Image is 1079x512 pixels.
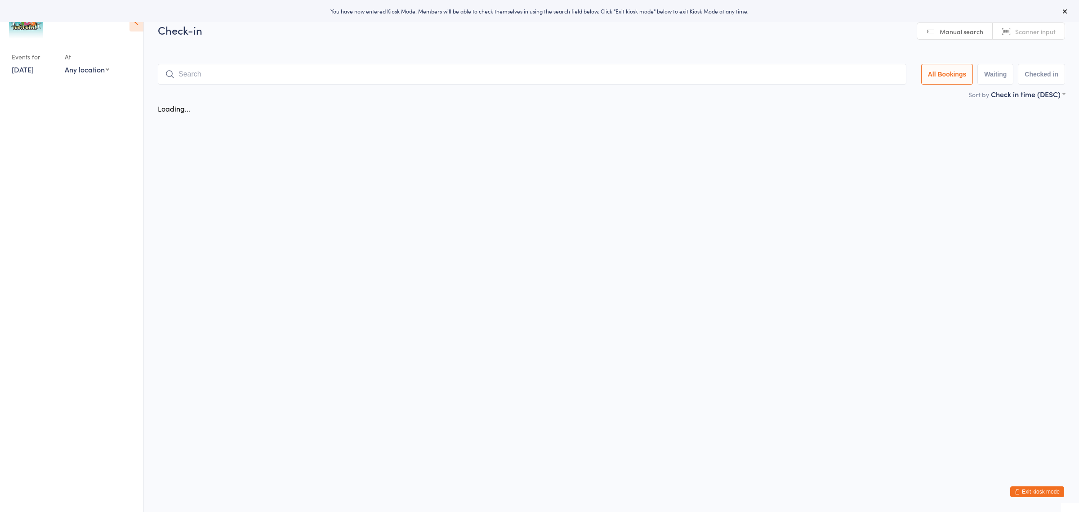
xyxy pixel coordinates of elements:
img: Kids Unlimited - Jumeirah Park [9,7,43,40]
div: Events for [12,49,56,64]
label: Sort by [968,90,989,99]
a: [DATE] [12,64,34,74]
span: Manual search [940,27,983,36]
input: Search [158,64,906,85]
div: At [65,49,109,64]
button: Waiting [977,64,1013,85]
button: Checked in [1018,64,1065,85]
div: You have now entered Kiosk Mode. Members will be able to check themselves in using the search fie... [14,7,1065,15]
h2: Check-in [158,22,1065,37]
div: Loading... [158,103,190,113]
div: Any location [65,64,109,74]
button: Exit kiosk mode [1010,486,1064,497]
div: Check in time (DESC) [991,89,1065,99]
span: Scanner input [1015,27,1056,36]
button: All Bookings [921,64,973,85]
